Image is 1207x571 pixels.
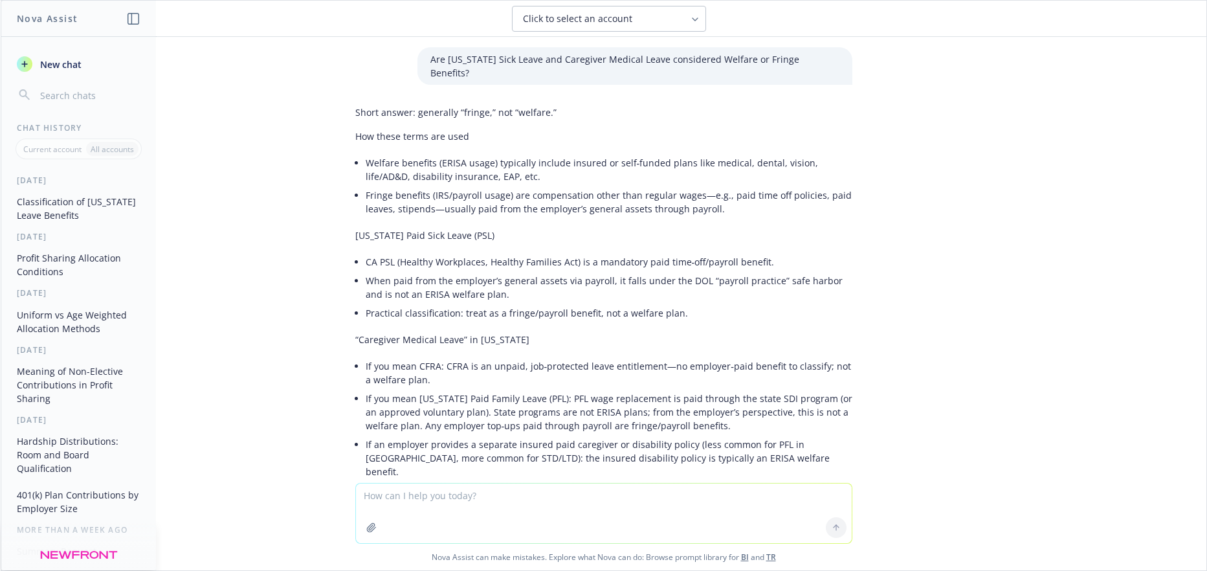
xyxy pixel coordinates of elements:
h1: Nova Assist [17,12,78,25]
p: How these terms are used [355,129,852,143]
li: Fringe benefits (IRS/payroll usage) are compensation other than regular wages—e.g., paid time off... [366,186,852,218]
button: Hardship Distributions: Room and Board Qualification [12,431,146,479]
li: Welfare benefits (ERISA usage) typically include insured or self‑funded plans like medical, denta... [366,153,852,186]
button: Meaning of Non-Elective Contributions in Profit Sharing [12,361,146,409]
button: Uniform vs Age Weighted Allocation Methods [12,304,146,339]
li: If an employer provides a separate insured paid caregiver or disability policy (less common for P... [366,435,852,481]
p: [US_STATE] Paid Sick Leave (PSL) [355,229,852,242]
input: Search chats [38,86,140,104]
div: More than a week ago [1,524,156,535]
li: When paid from the employer’s general assets via payroll, it falls under the DOL “payroll practic... [366,271,852,304]
div: [DATE] [1,344,156,355]
p: Are [US_STATE] Sick Leave and Caregiver Medical Leave considered Welfare or Fringe Benefits? [430,52,839,80]
p: All accounts [91,144,134,155]
a: TR [766,552,776,563]
li: If you mean CFRA: CFRA is an unpaid, job‑protected leave entitlement—no employer‑paid benefit to ... [366,357,852,389]
li: Practical classification: treat as a fringe/payroll benefit, not a welfare plan. [366,304,852,322]
span: Nova Assist can make mistakes. Explore what Nova can do: Browse prompt library for and [6,544,1201,570]
button: Classification of [US_STATE] Leave Benefits [12,191,146,226]
button: New chat [12,52,146,76]
button: Summary Request [12,541,146,562]
li: If you mean [US_STATE] Paid Family Leave (PFL): PFL wage replacement is paid through the state SD... [366,389,852,435]
button: Profit Sharing Allocation Conditions [12,247,146,282]
span: Click to select an account [523,12,632,25]
div: [DATE] [1,287,156,298]
div: Chat History [1,122,156,133]
div: [DATE] [1,231,156,242]
p: Current account [23,144,82,155]
button: Click to select an account [512,6,706,32]
p: “Caregiver Medical Leave” in [US_STATE] [355,333,852,346]
button: 401(k) Plan Contributions by Employer Size [12,484,146,519]
a: BI [741,552,749,563]
p: Short answer: generally “fringe,” not “welfare.” [355,106,852,119]
div: [DATE] [1,414,156,425]
span: New chat [38,58,82,71]
div: [DATE] [1,175,156,186]
li: CA PSL (Healthy Workplaces, Healthy Families Act) is a mandatory paid time‑off/payroll benefit. [366,252,852,271]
